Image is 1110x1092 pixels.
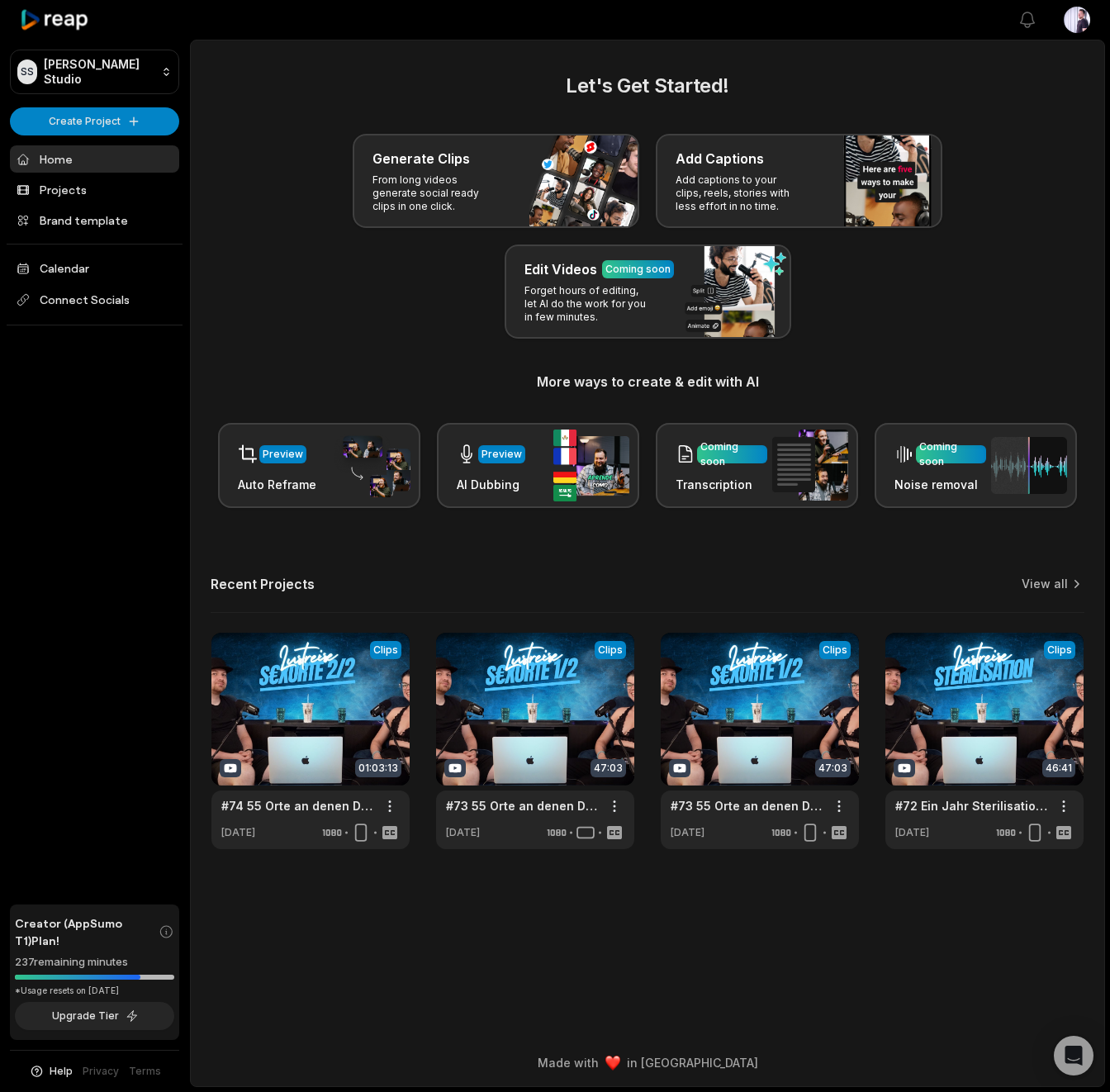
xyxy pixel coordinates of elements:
[17,59,37,84] div: SS
[772,430,848,501] img: transcription.png
[894,476,986,493] h3: Noise removal
[1054,1036,1093,1075] div: Open Intercom Messenger
[372,173,500,213] p: From long videos generate social ready clips in one click.
[238,476,316,493] h3: Auto Reframe
[676,476,767,493] h3: Transcription
[10,207,179,234] a: Brand template
[221,797,373,814] a: #74 55 Orte an denen Du Seggs haben musst!? - Teil 2
[83,1064,119,1079] a: Privacy
[206,1054,1089,1071] div: Made with in [GEOGRAPHIC_DATA]
[129,1064,161,1079] a: Terms
[44,57,154,87] p: [PERSON_NAME] Studio
[15,914,159,949] span: Creator (AppSumo T1) Plan!
[1022,576,1068,592] a: View all
[671,797,823,814] a: #73 55 Orte an denen Du S€x haben musst!? - Teil 1
[524,259,597,279] h3: Edit Videos
[263,447,303,462] div: Preview
[10,254,179,282] a: Calendar
[10,285,179,315] span: Connect Socials
[211,71,1084,101] h2: Let's Get Started!
[10,107,179,135] button: Create Project
[895,797,1047,814] a: #72 Ein Jahr Sterilisation - Kosten, Schmerzen, Arztempfehlung
[50,1064,73,1079] span: Help
[919,439,983,469] div: Coming soon
[446,797,598,814] a: #73 55 Orte an denen Du S€x haben musst!? - Teil 1
[605,262,671,277] div: Coming soon
[372,149,470,169] h3: Generate Clips
[605,1056,620,1071] img: heart emoji
[481,447,522,462] div: Preview
[676,149,764,169] h3: Add Captions
[29,1064,73,1079] button: Help
[524,284,652,324] p: Forget hours of editing, let AI do the work for you in few minutes.
[991,437,1067,494] img: noise_removal.png
[676,173,804,213] p: Add captions to your clips, reels, stories with less effort in no time.
[15,954,174,971] div: 237 remaining minutes
[334,434,410,498] img: auto_reframe.png
[457,476,525,493] h3: AI Dubbing
[10,145,179,173] a: Home
[211,372,1084,392] h3: More ways to create & edit with AI
[15,985,174,997] div: *Usage resets on [DATE]
[211,576,315,592] h2: Recent Projects
[553,430,629,501] img: ai_dubbing.png
[10,176,179,203] a: Projects
[700,439,764,469] div: Coming soon
[15,1002,174,1030] button: Upgrade Tier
